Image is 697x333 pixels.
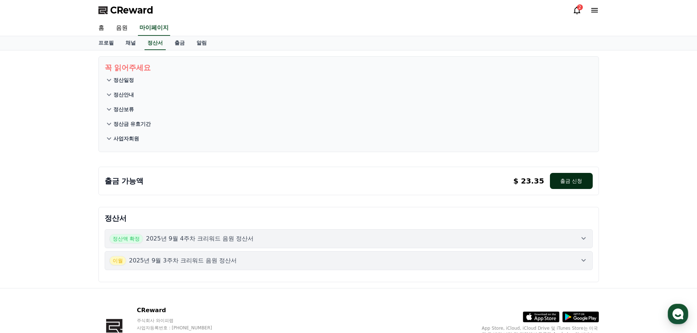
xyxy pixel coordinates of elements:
[105,87,593,102] button: 정산안내
[105,117,593,131] button: 정산금 유효기간
[113,135,139,142] p: 사업자회원
[137,325,226,331] p: 사업자등록번호 : [PHONE_NUMBER]
[98,4,153,16] a: CReward
[113,91,134,98] p: 정산안내
[105,213,593,223] p: 정산서
[110,4,153,16] span: CReward
[113,120,151,128] p: 정산금 유효기간
[573,6,581,15] a: 2
[48,232,94,250] a: 대화
[2,232,48,250] a: 홈
[577,4,583,10] div: 2
[105,176,144,186] p: 출금 가능액
[146,234,254,243] p: 2025년 9월 4주차 크리워드 음원 정산서
[67,243,76,249] span: 대화
[113,106,134,113] p: 정산보류
[94,232,140,250] a: 설정
[105,102,593,117] button: 정산보류
[93,20,110,36] a: 홈
[120,36,142,50] a: 채널
[105,131,593,146] button: 사업자회원
[550,173,592,189] button: 출금 신청
[93,36,120,50] a: 프로필
[113,76,134,84] p: 정산일정
[109,234,143,243] span: 정산액 확정
[109,256,126,265] span: 이월
[191,36,213,50] a: 알림
[513,176,544,186] p: $ 23.35
[105,251,593,270] button: 이월 2025년 9월 3주차 크리워드 음원 정산서
[137,306,226,315] p: CReward
[105,229,593,248] button: 정산액 확정 2025년 9월 4주차 크리워드 음원 정산서
[105,73,593,87] button: 정산일정
[137,318,226,323] p: 주식회사 와이피랩
[23,243,27,249] span: 홈
[145,36,166,50] a: 정산서
[138,20,170,36] a: 마이페이지
[169,36,191,50] a: 출금
[129,256,237,265] p: 2025년 9월 3주차 크리워드 음원 정산서
[110,20,134,36] a: 음원
[105,63,593,73] p: 꼭 읽어주세요
[113,243,122,249] span: 설정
